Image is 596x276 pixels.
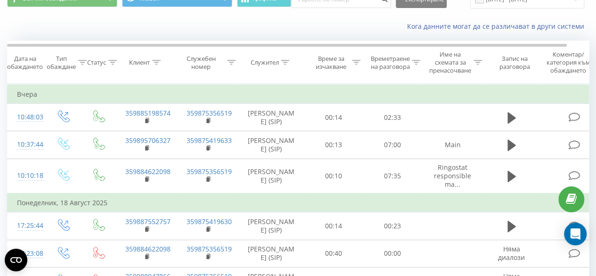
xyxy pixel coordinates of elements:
div: Open Intercom Messenger [564,223,587,245]
td: [PERSON_NAME] (SIP) [238,131,304,159]
div: Коментар/категория към обаждането [541,50,596,75]
div: 17:25:44 [17,217,36,235]
div: Служебен номер [177,55,225,71]
td: 00:10 [304,159,363,193]
div: Служител [250,59,278,67]
td: [PERSON_NAME] (SIP) [238,212,304,240]
button: Open CMP widget [5,249,27,271]
div: Времетраене на разговора [370,55,409,71]
td: 00:14 [304,104,363,131]
div: Дата на обаждането [7,55,43,71]
div: 10:37:44 [17,135,36,154]
div: 10:10:18 [17,167,36,185]
a: 359875419630 [187,217,232,226]
div: 10:48:03 [17,108,36,126]
td: 00:23 [363,212,422,240]
a: 359884622098 [125,244,171,253]
a: Кога данните могат да се различават в други системи [407,22,589,31]
td: 00:14 [304,212,363,240]
div: Тип обаждане [47,55,76,71]
a: 359875356519 [187,167,232,176]
a: 359895706327 [125,136,171,145]
td: [PERSON_NAME] (SIP) [238,159,304,193]
a: 359875356519 [187,244,232,253]
td: 00:00 [363,240,422,267]
td: [PERSON_NAME] (SIP) [238,104,304,131]
a: 359875419633 [187,136,232,145]
a: 359885198574 [125,109,171,117]
a: 359884622098 [125,167,171,176]
td: 00:40 [304,240,363,267]
div: Име на схемата за пренасочване [429,50,471,75]
td: 07:35 [363,159,422,193]
a: 359887552757 [125,217,171,226]
div: Време за изчакване [312,55,350,71]
td: 00:13 [304,131,363,159]
td: Main [422,131,483,159]
td: 07:00 [363,131,422,159]
div: Клиент [129,59,150,67]
td: [PERSON_NAME] (SIP) [238,240,304,267]
span: Няма диалози [498,244,525,262]
span: Ringostat responsible ma... [434,163,471,189]
div: Запис на разговора [491,55,537,71]
a: 359875356519 [187,109,232,117]
div: 17:23:08 [17,244,36,263]
td: 02:33 [363,104,422,131]
div: Статус [87,59,106,67]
